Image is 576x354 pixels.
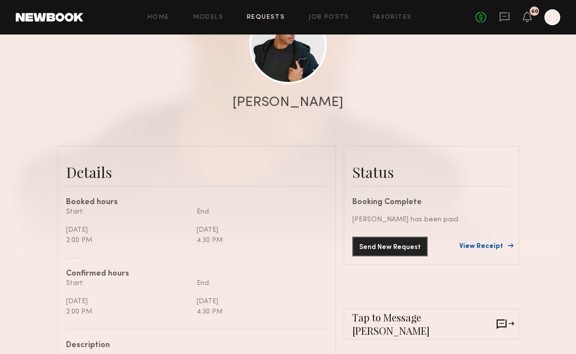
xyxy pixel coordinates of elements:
div: 2:00 PM [66,235,189,246]
div: Start: [66,278,189,288]
div: Booking Complete [352,199,510,207]
div: Details [66,162,327,182]
a: View Receipt [459,243,510,250]
div: Status [352,162,510,182]
div: [DATE] [66,296,189,307]
span: Tap to Message [PERSON_NAME] [352,311,497,337]
a: J [544,9,560,25]
a: Requests [247,14,285,21]
a: Models [193,14,223,21]
div: [PERSON_NAME] has been paid. [352,214,510,225]
div: 60 [531,9,538,14]
button: Send New Request [352,237,428,256]
div: [DATE] [197,296,320,307]
div: [DATE] [66,225,189,235]
div: [DATE] [197,225,320,235]
div: [PERSON_NAME] [233,96,343,109]
div: Start: [66,207,189,217]
div: Confirmed hours [66,270,327,278]
a: Home [147,14,169,21]
div: End: [197,278,320,288]
div: 2:00 PM [66,307,189,317]
div: Description [66,342,320,350]
div: Booked hours [66,199,327,207]
div: 4:30 PM [197,307,320,317]
div: 4:30 PM [197,235,320,246]
a: Job Posts [308,14,349,21]
a: Favorites [373,14,412,21]
div: End: [197,207,320,217]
